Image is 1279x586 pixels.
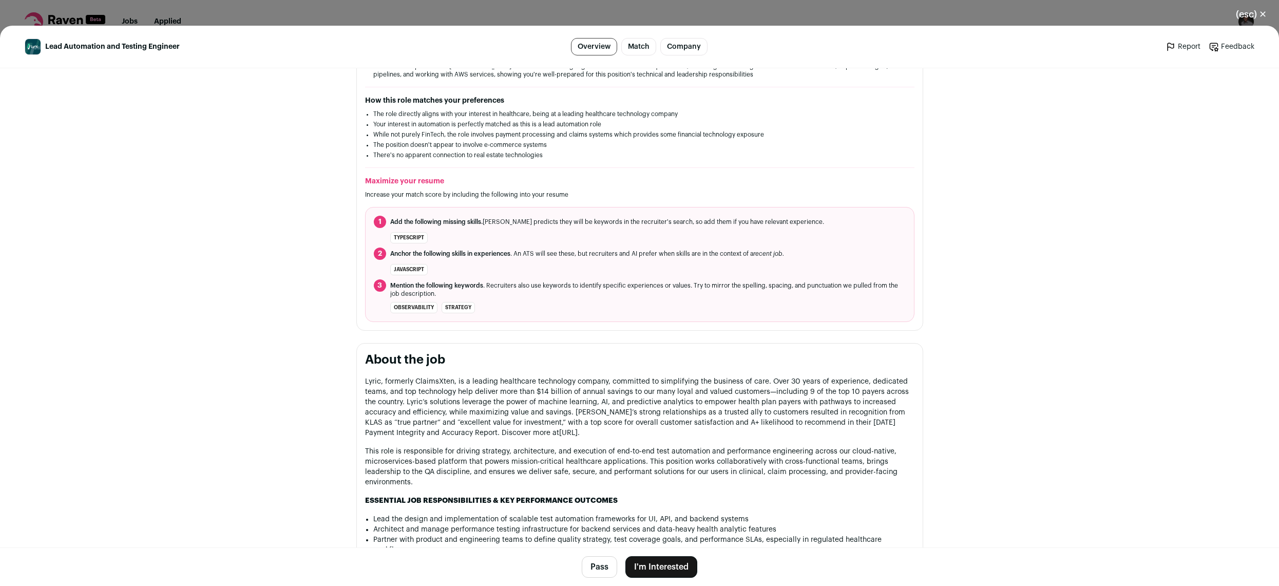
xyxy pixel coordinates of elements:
[1209,42,1254,52] a: Feedback
[442,302,475,313] li: strategy
[373,62,906,79] li: Your recent experience at [GEOGRAPHIC_DATA] demonstrates strong alignment with the role's require...
[373,514,914,524] p: Lead the design and implementation of scalable test automation frameworks for UI, API, and backen...
[365,352,914,368] h2: About the job
[365,96,914,106] h2: How this role matches your preferences
[390,251,510,257] span: Anchor the following skills in experiences
[374,248,386,260] span: 2
[373,141,906,149] li: The position doesn't appear to involve e-commerce systems
[1166,42,1200,52] a: Report
[374,216,386,228] span: 1
[390,281,906,298] span: . Recruiters also use keywords to identify specific experiences or values. Try to mirror the spel...
[365,176,914,186] h2: Maximize your resume
[373,120,906,128] li: Your interest in automation is perfectly matched as this is a lead automation role
[365,446,914,487] p: This role is responsible for driving strategy, architecture, and execution of end-to-end test aut...
[660,38,708,55] a: Company
[571,38,617,55] a: Overview
[390,232,428,243] li: TypeScript
[621,38,656,55] a: Match
[373,130,906,139] li: While not purely FinTech, the role involves payment processing and claims systems which provides ...
[365,191,914,199] p: Increase your match score by including the following into your resume
[45,42,180,52] span: Lead Automation and Testing Engineer
[374,279,386,292] span: 3
[25,39,41,54] img: 00668d69b6cc67623e1f00522aa2d1dc767c15727f8843813f38253a90e969ef
[625,556,697,578] button: I'm Interested
[390,250,784,258] span: . An ATS will see these, but recruiters and AI prefer when skills are in the context of a
[390,218,824,226] span: [PERSON_NAME] predicts they will be keywords in the recruiter's search, so add them if you have r...
[390,264,428,275] li: JavaScript
[390,219,483,225] span: Add the following missing skills.
[559,429,578,437] a: [URL]
[582,556,617,578] button: Pass
[373,110,906,118] li: The role directly aligns with your interest in healthcare, being at a leading healthcare technolo...
[390,302,437,313] li: observability
[753,251,784,257] i: recent job.
[373,524,914,535] p: Architect and manage performance testing infrastructure for backend services and data-heavy healt...
[1224,3,1279,26] button: Close modal
[373,535,914,555] p: Partner with product and engineering teams to define quality strategy, test coverage goals, and p...
[390,282,483,289] span: Mention the following keywords
[373,151,906,159] li: There's no apparent connection to real estate technologies
[365,376,914,438] p: Lyric, formerly ClaimsXten, is a leading healthcare technology company, committed to simplifying ...
[365,497,618,504] strong: ESSENTIAL JOB RESPONSIBILITIES & KEY PERFORMANCE OUTCOMES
